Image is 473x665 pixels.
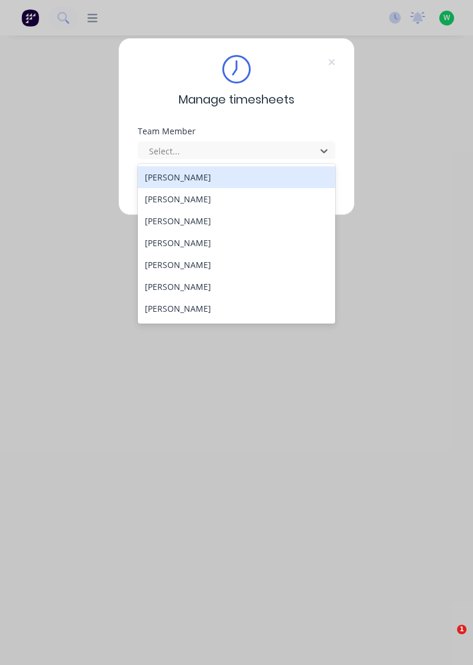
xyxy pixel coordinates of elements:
[138,276,336,298] div: [PERSON_NAME]
[138,188,336,210] div: [PERSON_NAME]
[457,625,466,634] span: 1
[138,232,336,254] div: [PERSON_NAME]
[138,319,336,341] div: [PERSON_NAME]
[138,298,336,319] div: [PERSON_NAME]
[433,625,461,653] iframe: Intercom live chat
[138,127,335,135] div: Team Member
[138,166,336,188] div: [PERSON_NAME]
[179,91,294,108] span: Manage timesheets
[138,210,336,232] div: [PERSON_NAME]
[138,254,336,276] div: [PERSON_NAME]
